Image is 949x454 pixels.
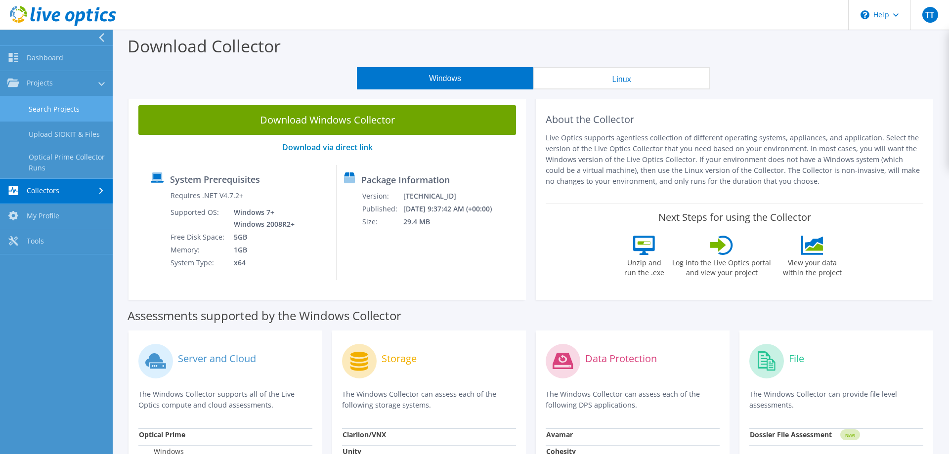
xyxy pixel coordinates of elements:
[128,35,281,57] label: Download Collector
[282,142,373,153] a: Download via direct link
[546,389,720,411] p: The Windows Collector can assess each of the following DPS applications.
[861,10,869,19] svg: \n
[749,389,923,411] p: The Windows Collector can provide file level assessments.
[171,191,243,201] label: Requires .NET V4.7.2+
[403,203,505,215] td: [DATE] 9:37:42 AM (+00:00)
[403,190,505,203] td: [TECHNICAL_ID]
[226,206,297,231] td: Windows 7+ Windows 2008R2+
[546,114,923,125] h2: About the Collector
[139,430,185,439] strong: Optical Prime
[170,244,226,256] td: Memory:
[138,389,312,411] p: The Windows Collector supports all of the Live Optics compute and cloud assessments.
[750,430,832,439] strong: Dossier File Assessment
[789,354,804,364] label: File
[226,231,297,244] td: 5GB
[546,132,923,187] p: Live Optics supports agentless collection of different operating systems, appliances, and applica...
[357,67,533,89] button: Windows
[138,105,516,135] a: Download Windows Collector
[226,244,297,256] td: 1GB
[672,255,772,278] label: Log into the Live Optics portal and view your project
[585,354,657,364] label: Data Protection
[361,175,450,185] label: Package Information
[128,311,401,321] label: Assessments supported by the Windows Collector
[170,231,226,244] td: Free Disk Space:
[845,432,855,438] tspan: NEW!
[342,389,516,411] p: The Windows Collector can assess each of the following storage systems.
[170,174,260,184] label: System Prerequisites
[922,7,938,23] span: TT
[658,211,811,223] label: Next Steps for using the Collector
[546,430,573,439] strong: Avamar
[178,354,256,364] label: Server and Cloud
[621,255,667,278] label: Unzip and run the .exe
[362,190,403,203] td: Version:
[403,215,505,228] td: 29.4 MB
[776,255,848,278] label: View your data within the project
[362,215,403,228] td: Size:
[170,256,226,269] td: System Type:
[533,67,710,89] button: Linux
[343,430,386,439] strong: Clariion/VNX
[362,203,403,215] td: Published:
[226,256,297,269] td: x64
[382,354,417,364] label: Storage
[170,206,226,231] td: Supported OS:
